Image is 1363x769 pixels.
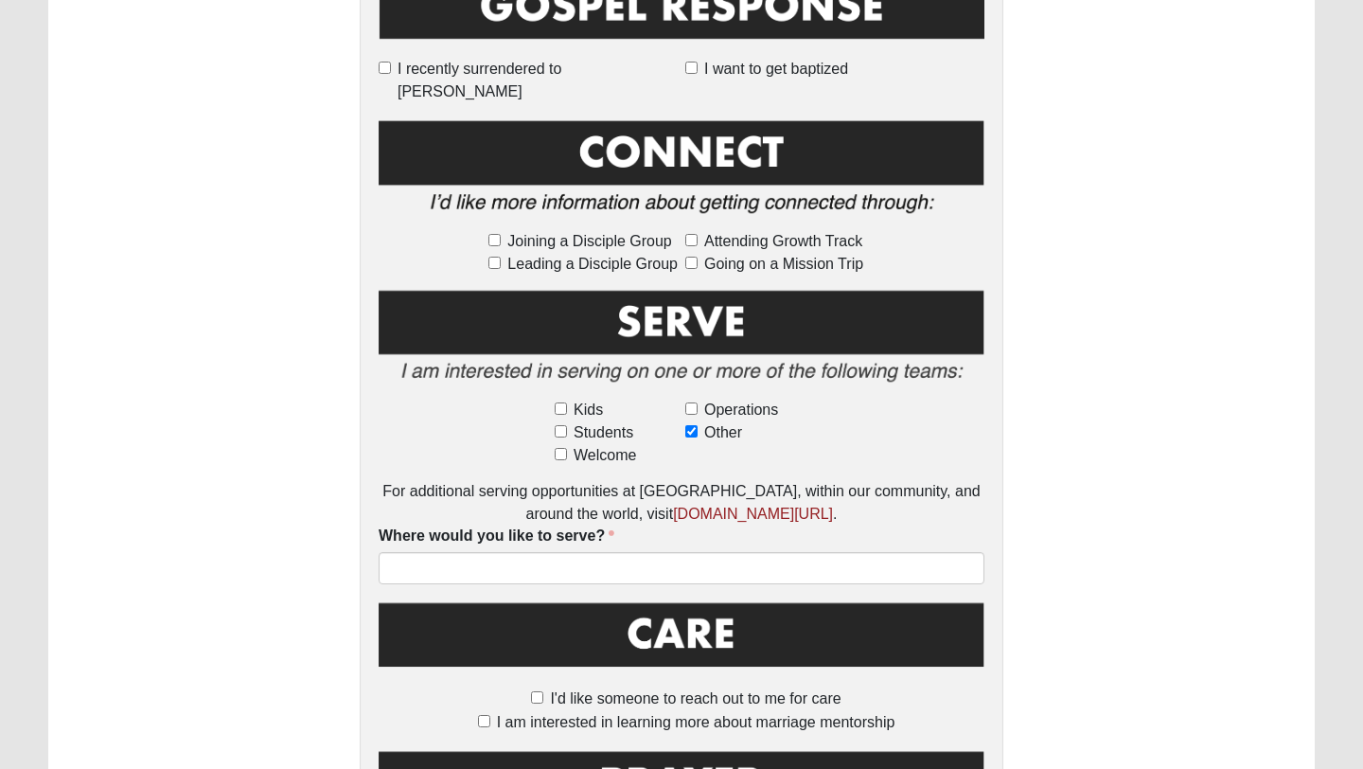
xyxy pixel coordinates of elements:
[673,506,833,522] a: [DOMAIN_NAME][URL]
[704,421,742,444] span: Other
[379,62,391,74] input: I recently surrendered to [PERSON_NAME]
[574,399,603,421] span: Kids
[704,58,848,80] span: I want to get baptized
[685,425,698,438] input: Other
[379,599,984,684] img: Care.png
[488,234,501,246] input: Joining a Disciple Group
[685,62,698,74] input: I want to get baptized
[685,257,698,269] input: Going on a Mission Trip
[379,480,984,526] div: For additional serving opportunities at [GEOGRAPHIC_DATA], within our community, and around the w...
[379,526,614,547] label: Where would you like to serve?
[555,402,567,415] input: Kids
[704,253,863,276] span: Going on a Mission Trip
[704,230,862,253] span: Attending Growth Track
[379,287,984,396] img: Serve2.png
[574,444,636,467] span: Welcome
[555,425,567,438] input: Students
[488,257,501,269] input: Leading a Disciple Group
[379,116,984,226] img: Connect.png
[704,399,778,421] span: Operations
[507,253,678,276] span: Leading a Disciple Group
[507,230,671,253] span: Joining a Disciple Group
[550,690,841,706] span: I'd like someone to reach out to me for care
[531,691,543,704] input: I'd like someone to reach out to me for care
[555,448,567,460] input: Welcome
[398,58,678,103] span: I recently surrendered to [PERSON_NAME]
[497,714,895,730] span: I am interested in learning more about marriage mentorship
[685,234,698,246] input: Attending Growth Track
[574,421,633,444] span: Students
[478,715,490,727] input: I am interested in learning more about marriage mentorship
[685,402,698,415] input: Operations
